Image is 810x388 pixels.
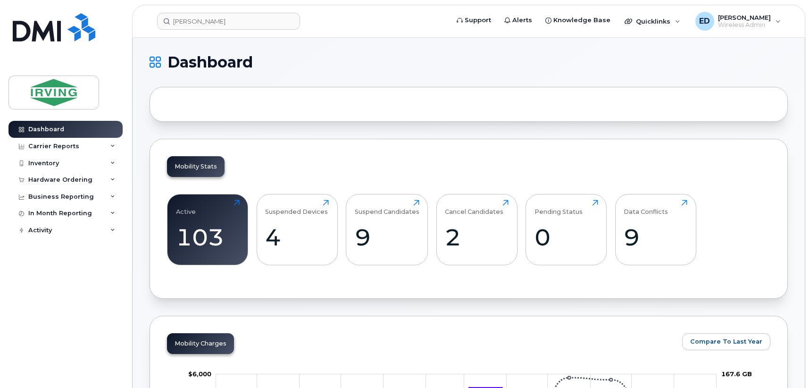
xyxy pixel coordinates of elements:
[176,200,240,260] a: Active103
[265,200,329,260] a: Suspended Devices4
[534,200,583,215] div: Pending Status
[176,200,196,215] div: Active
[682,333,770,350] button: Compare To Last Year
[265,200,328,215] div: Suspended Devices
[188,370,211,378] g: $0
[176,223,240,251] div: 103
[355,200,419,260] a: Suspend Candidates9
[534,200,598,260] a: Pending Status0
[355,200,419,215] div: Suspend Candidates
[188,370,211,378] tspan: $6,000
[445,200,509,260] a: Cancel Candidates2
[265,223,329,251] div: 4
[624,200,687,260] a: Data Conflicts9
[624,223,687,251] div: 9
[445,223,509,251] div: 2
[445,200,503,215] div: Cancel Candidates
[534,223,598,251] div: 0
[690,337,762,346] span: Compare To Last Year
[721,370,752,378] tspan: 167.6 GB
[167,55,253,69] span: Dashboard
[355,223,419,251] div: 9
[624,200,668,215] div: Data Conflicts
